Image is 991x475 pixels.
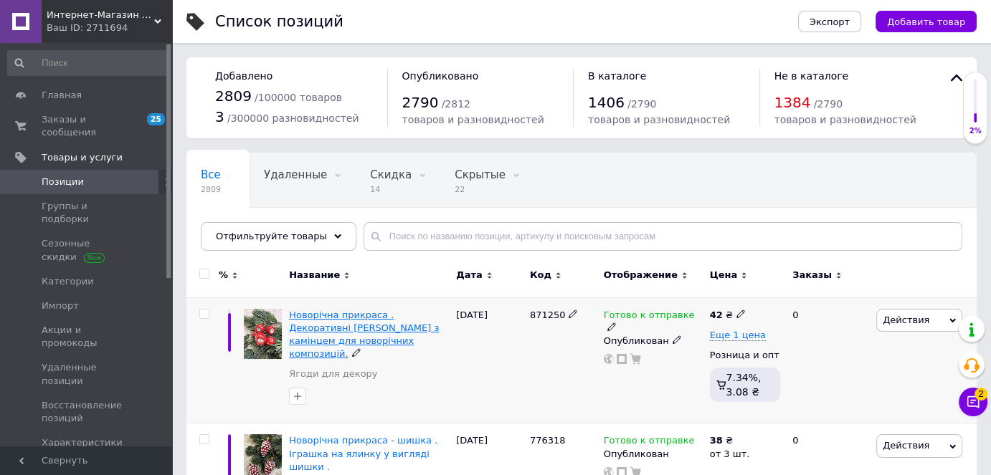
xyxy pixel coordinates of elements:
span: 871250 [530,310,566,320]
span: Готово к отправке [604,435,695,450]
span: Заказы [792,269,832,282]
span: Действия [883,440,929,451]
span: Удаленные позиции [42,361,133,387]
b: 42 [710,310,723,320]
span: Добавить товар [887,16,965,27]
span: 7.34%, 3.08 ₴ [726,372,761,398]
span: Интернет-Магазин искусственных цветов Kvitochky [47,9,154,21]
span: / 2790 [814,98,843,110]
span: Опубликованные [201,223,298,236]
a: Ягоди для декору [289,368,377,380]
span: В каталоге [588,70,646,82]
span: 2 [975,388,987,400]
span: Еще 1 цена [710,330,766,341]
span: Категории [42,275,94,288]
span: 2809 [201,184,221,195]
div: [DATE] [452,297,526,423]
span: Восстановление позиций [42,399,133,425]
input: Поиск по названию позиции, артикулу и поисковым запросам [364,222,962,251]
span: товаров и разновидностей [402,114,544,125]
span: Главная [42,89,82,102]
span: Все [201,168,221,181]
button: Добавить товар [876,11,977,32]
span: Цена [710,269,738,282]
span: Готово к отправке [604,310,695,325]
span: Опубликовано [402,70,479,82]
div: Розница и опт [710,349,780,362]
span: / 2812 [442,98,470,110]
span: Дата [456,269,483,282]
a: Новорічна прикраса . Декоративні [PERSON_NAME] з камінцем для новорічних композицій. [289,310,439,360]
div: ₴ [710,309,746,322]
span: 1406 [588,94,625,111]
span: % [219,269,228,282]
div: 2% [964,126,987,136]
span: 25 [147,113,165,125]
span: Характеристики [42,436,123,449]
span: Заказы и сообщения [42,113,133,139]
span: товаров и разновидностей [774,114,916,125]
span: Импорт [42,299,79,312]
div: 0 [784,297,873,423]
span: Группы и подборки [42,200,133,226]
span: 2809 [215,87,252,105]
span: Экспорт [810,16,850,27]
div: от 3 шт. [710,448,750,461]
div: ₴ [710,434,750,447]
input: Поиск [7,50,169,76]
span: Удаленные [264,168,327,181]
span: 14 [370,184,412,195]
span: Позиции [42,176,84,188]
a: Новорічна прикраса - шишка . Іграшка на ялинку у вигляді шишки . [289,435,437,471]
div: Список позиций [215,14,343,29]
span: Скидка [370,168,412,181]
span: 2790 [402,94,439,111]
div: Ваш ID: 2711694 [47,21,172,34]
div: Опубликован [604,335,703,347]
span: Скрытые [455,168,506,181]
span: / 2790 [627,98,656,110]
span: 776318 [530,435,566,446]
button: Чат с покупателем2 [959,388,987,416]
span: Не в каталоге [774,70,849,82]
span: 1384 [774,94,811,111]
div: Опубликован [604,448,703,461]
span: Товары и услуги [42,151,123,164]
span: Сезонные скидки [42,237,133,263]
span: Добавлено [215,70,272,82]
span: 22 [455,184,506,195]
span: Отображение [604,269,678,282]
span: Код [530,269,551,282]
button: Экспорт [798,11,861,32]
span: 3 [215,108,224,125]
span: / 300000 разновидностей [227,112,359,124]
span: Название [289,269,340,282]
span: товаров и разновидностей [588,114,730,125]
img: Новорічна прикраса . Декоративні яблучка з камінцем для новорічних композицій. [244,309,282,360]
span: Действия [883,315,929,325]
span: / 100000 товаров [255,92,342,103]
b: 38 [710,435,723,446]
span: Отфильтруйте товары [216,231,327,241]
span: Акции и промокоды [42,324,133,350]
